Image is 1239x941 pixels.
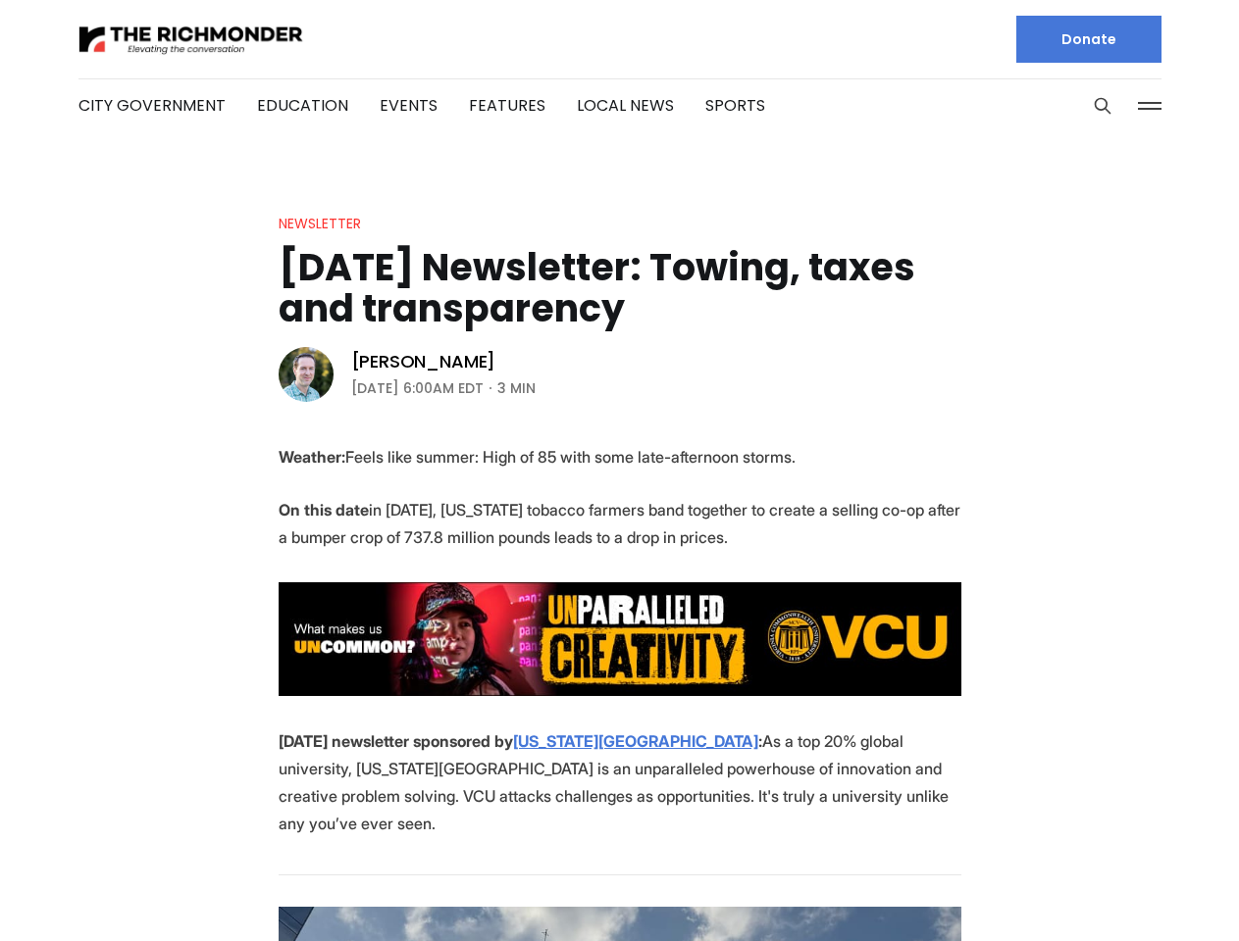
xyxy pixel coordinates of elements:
a: Education [257,94,348,117]
strong: [DATE] newsletter sponsored by [279,731,513,751]
a: Donate [1016,16,1162,63]
p: in [DATE], [US_STATE] tobacco farmers band together to create a selling co-op after a bumper crop... [279,496,961,551]
span: 3 min [497,376,536,400]
button: Search this site [1088,91,1117,121]
img: Michael Phillips [279,347,334,402]
a: Newsletter [279,214,361,233]
a: Events [380,94,438,117]
img: The Richmonder [78,23,304,57]
a: Features [469,94,545,117]
p: Feels like summer: High of 85 with some late-afternoon storms. [279,443,961,470]
a: City Government [78,94,226,117]
a: Local News [577,94,674,117]
a: [US_STATE][GEOGRAPHIC_DATA] [513,731,758,751]
p: As a top 20% global university, [US_STATE][GEOGRAPHIC_DATA] is an unparalleled powerhouse of inno... [279,727,961,837]
h1: [DATE] Newsletter: Towing, taxes and transparency [279,247,961,329]
strong: : [758,731,762,751]
strong: Weather: [279,447,345,467]
a: Sports [705,94,765,117]
a: [PERSON_NAME] [351,350,496,373]
time: [DATE] 6:00AM EDT [351,376,484,400]
strong: On this date [279,500,369,520]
